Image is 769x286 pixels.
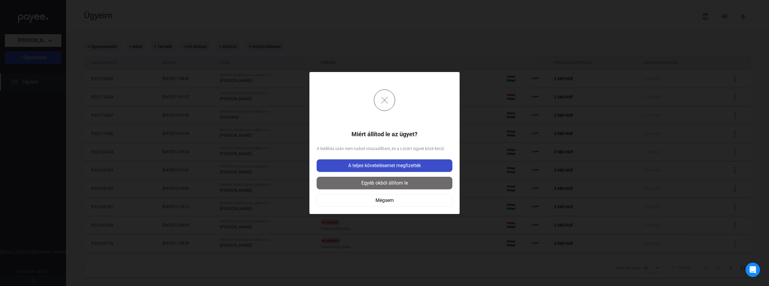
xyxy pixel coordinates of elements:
img: cross-grey-circle.svg [374,89,395,111]
div: Open Intercom Messenger [746,263,760,277]
div: Mégsem [319,197,450,204]
div: A teljes követelésemet megfizették [318,162,451,169]
div: Egyéb okból állítom le [318,179,451,187]
h1: Miért állítod le az ügyet? [317,131,452,138]
button: A teljes követelésemet megfizették [317,159,452,172]
button: Egyéb okból állítom le [317,177,452,189]
button: Mégsem [317,194,452,207]
span: A leállítás után nem tudod visszaállítani, és a Lezárt ügyek közé kerül. [317,145,452,152]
